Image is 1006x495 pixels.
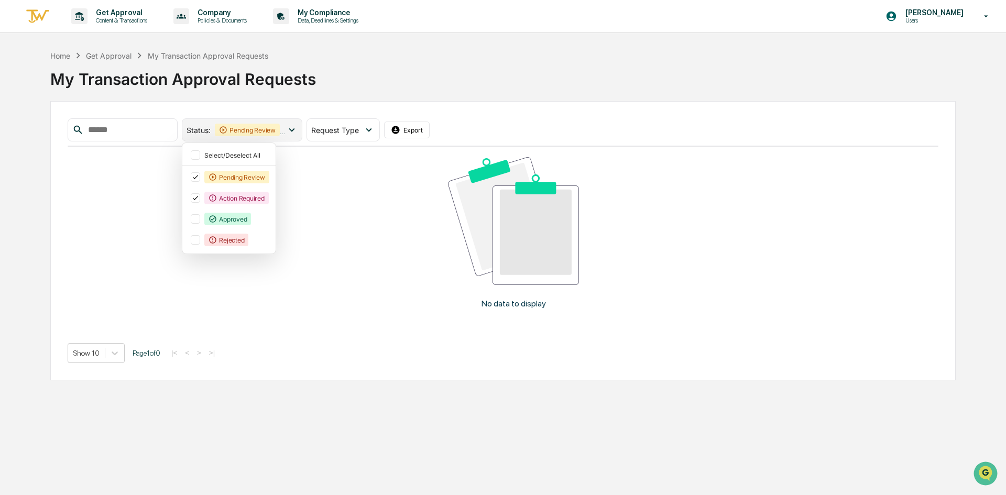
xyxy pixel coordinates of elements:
a: 🔎Data Lookup [6,148,70,167]
p: My Compliance [289,8,364,17]
p: Data, Deadlines & Settings [289,17,364,24]
p: Users [897,17,969,24]
div: Select/Deselect All [204,151,269,159]
p: Policies & Documents [189,17,252,24]
div: Get Approval [86,51,132,60]
img: logo [25,8,50,25]
div: My Transaction Approval Requests [50,61,956,89]
button: >| [206,348,218,357]
img: 1746055101610-c473b297-6a78-478c-a979-82029cc54cd1 [10,80,29,99]
p: Content & Transactions [88,17,152,24]
span: Page 1 of 0 [133,349,160,357]
p: Company [189,8,252,17]
div: Start new chat [36,80,172,91]
div: 🖐️ [10,133,19,141]
button: > [194,348,204,357]
div: Action Required [204,192,268,204]
div: Home [50,51,70,60]
span: Request Type [311,126,359,135]
span: Status : [187,126,211,135]
div: 🗄️ [76,133,84,141]
button: < [182,348,192,357]
p: How can we help? [10,22,191,39]
a: 🖐️Preclearance [6,128,72,147]
a: 🗄️Attestations [72,128,134,147]
div: We're available if you need us! [36,91,133,99]
span: Attestations [86,132,130,142]
div: Rejected [204,234,248,246]
div: Approved [204,213,251,225]
button: |< [168,348,180,357]
span: Pylon [104,178,127,185]
iframe: Open customer support [972,460,1001,489]
div: Pending Review [215,124,280,136]
img: No data [448,157,578,284]
button: Export [384,122,430,138]
p: [PERSON_NAME] [897,8,969,17]
input: Clear [27,48,173,59]
div: My Transaction Approval Requests [148,51,268,60]
span: Data Lookup [21,152,66,162]
button: Start new chat [178,83,191,96]
p: No data to display [482,299,546,309]
div: 🔎 [10,153,19,161]
p: Get Approval [88,8,152,17]
span: Preclearance [21,132,68,142]
a: Powered byPylon [74,177,127,185]
div: Pending Review [204,171,269,183]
